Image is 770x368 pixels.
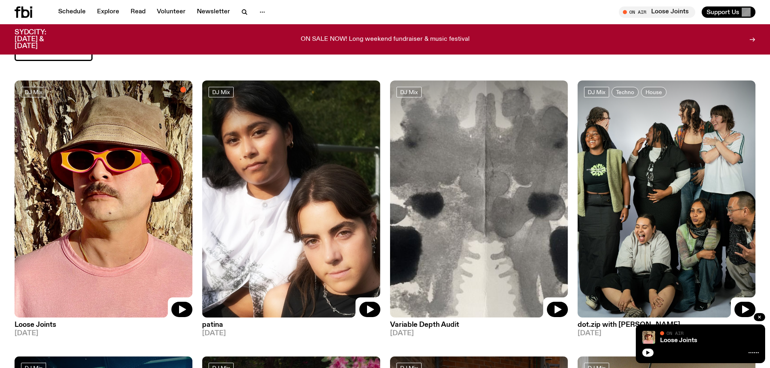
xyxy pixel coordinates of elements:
[15,29,66,50] h3: SYDCITY: [DATE] & [DATE]
[152,6,190,18] a: Volunteer
[584,87,609,97] a: DJ Mix
[202,318,380,337] a: patina[DATE]
[578,318,755,337] a: dot.zip with [PERSON_NAME][DATE]
[192,6,235,18] a: Newsletter
[641,87,667,97] a: House
[646,89,662,95] span: House
[390,330,568,337] span: [DATE]
[209,87,234,97] a: DJ Mix
[92,6,124,18] a: Explore
[702,6,755,18] button: Support Us
[588,89,605,95] span: DJ Mix
[390,80,568,318] img: A black and white Rorschach
[21,87,46,97] a: DJ Mix
[202,322,380,328] h3: patina
[202,330,380,337] span: [DATE]
[397,87,422,97] a: DJ Mix
[390,318,568,337] a: Variable Depth Audit[DATE]
[612,87,639,97] a: Techno
[15,330,192,337] span: [DATE]
[25,89,42,95] span: DJ Mix
[642,331,655,344] img: Tyson stands in front of a paperbark tree wearing orange sunglasses, a suede bucket hat and a pin...
[578,322,755,328] h3: dot.zip with [PERSON_NAME]
[126,6,150,18] a: Read
[400,89,418,95] span: DJ Mix
[619,6,695,18] button: On AirLoose Joints
[578,330,755,337] span: [DATE]
[53,6,91,18] a: Schedule
[660,337,697,344] a: Loose Joints
[667,330,684,336] span: On Air
[616,89,634,95] span: Techno
[15,318,192,337] a: Loose Joints[DATE]
[301,36,470,43] p: ON SALE NOW! Long weekend fundraiser & music festival
[15,322,192,328] h3: Loose Joints
[707,8,739,16] span: Support Us
[212,89,230,95] span: DJ Mix
[390,322,568,328] h3: Variable Depth Audit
